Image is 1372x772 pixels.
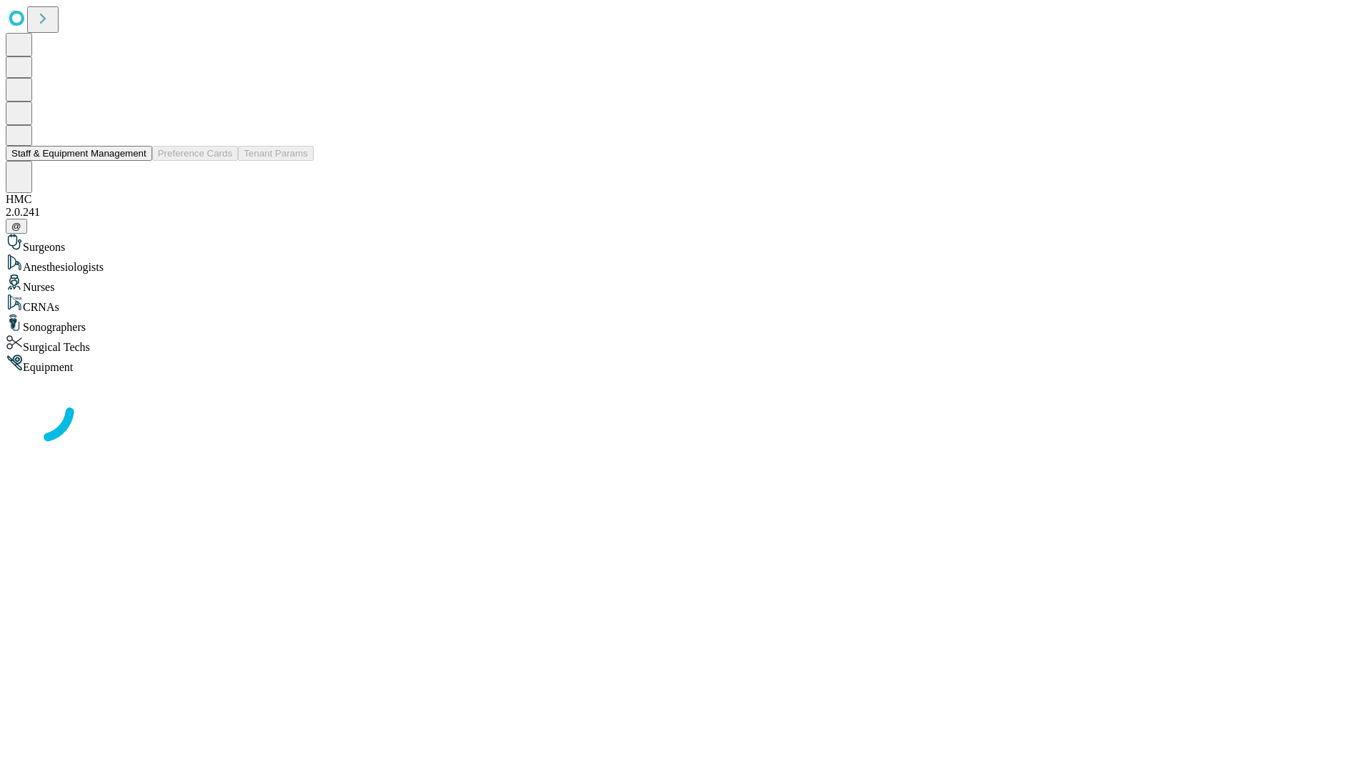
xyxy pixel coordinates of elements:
[6,206,1366,219] div: 2.0.241
[6,146,152,161] button: Staff & Equipment Management
[6,274,1366,294] div: Nurses
[6,219,27,234] button: @
[6,354,1366,374] div: Equipment
[6,314,1366,334] div: Sonographers
[6,193,1366,206] div: HMC
[6,254,1366,274] div: Anesthesiologists
[6,234,1366,254] div: Surgeons
[6,294,1366,314] div: CRNAs
[152,146,238,161] button: Preference Cards
[6,334,1366,354] div: Surgical Techs
[11,221,21,232] span: @
[238,146,314,161] button: Tenant Params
